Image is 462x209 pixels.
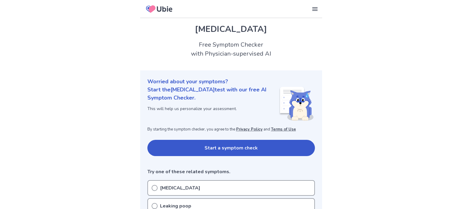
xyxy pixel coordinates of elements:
p: Worried about your symptoms? [147,78,315,86]
p: Try one of these related symptoms. [147,168,315,175]
img: Shiba [279,87,314,121]
p: This will help us personalize your assessment. [147,106,279,112]
h2: Free Symptom Checker with Physician-supervised AI [140,40,322,58]
h1: [MEDICAL_DATA] [147,23,315,35]
button: Start a symptom check [147,140,315,156]
p: [MEDICAL_DATA] [160,184,200,192]
p: By starting the symptom checker, you agree to the and [147,127,315,133]
a: Terms of Use [271,127,296,132]
a: Privacy Policy [236,127,263,132]
p: Start the [MEDICAL_DATA] test with our free AI Symptom Checker. [147,86,279,102]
